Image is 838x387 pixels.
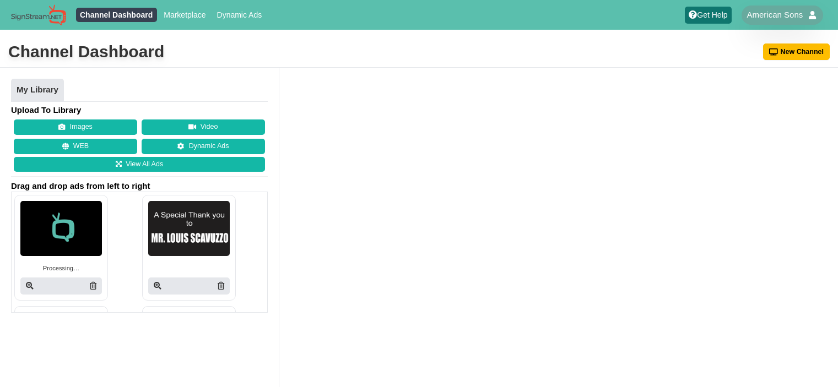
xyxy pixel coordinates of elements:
[213,8,266,22] a: Dynamic Ads
[142,119,265,135] button: Video
[142,139,265,154] a: Dynamic Ads
[14,139,137,154] button: WEB
[11,181,268,192] span: Drag and drop ads from left to right
[747,9,803,20] span: American Sons
[685,7,732,24] a: Get Help
[8,41,164,63] div: Channel Dashboard
[14,119,137,135] button: Images
[43,264,80,273] small: Processing…
[14,157,265,172] a: View All Ads
[11,4,66,26] img: Sign Stream.NET
[11,105,268,116] h4: Upload To Library
[160,8,210,22] a: Marketplace
[76,8,157,22] a: Channel Dashboard
[148,201,230,256] img: P250x250 image processing20250807 663185 1edgjfz
[11,79,64,102] a: My Library
[763,43,830,60] button: New Channel
[20,201,102,256] img: Sign stream loading animation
